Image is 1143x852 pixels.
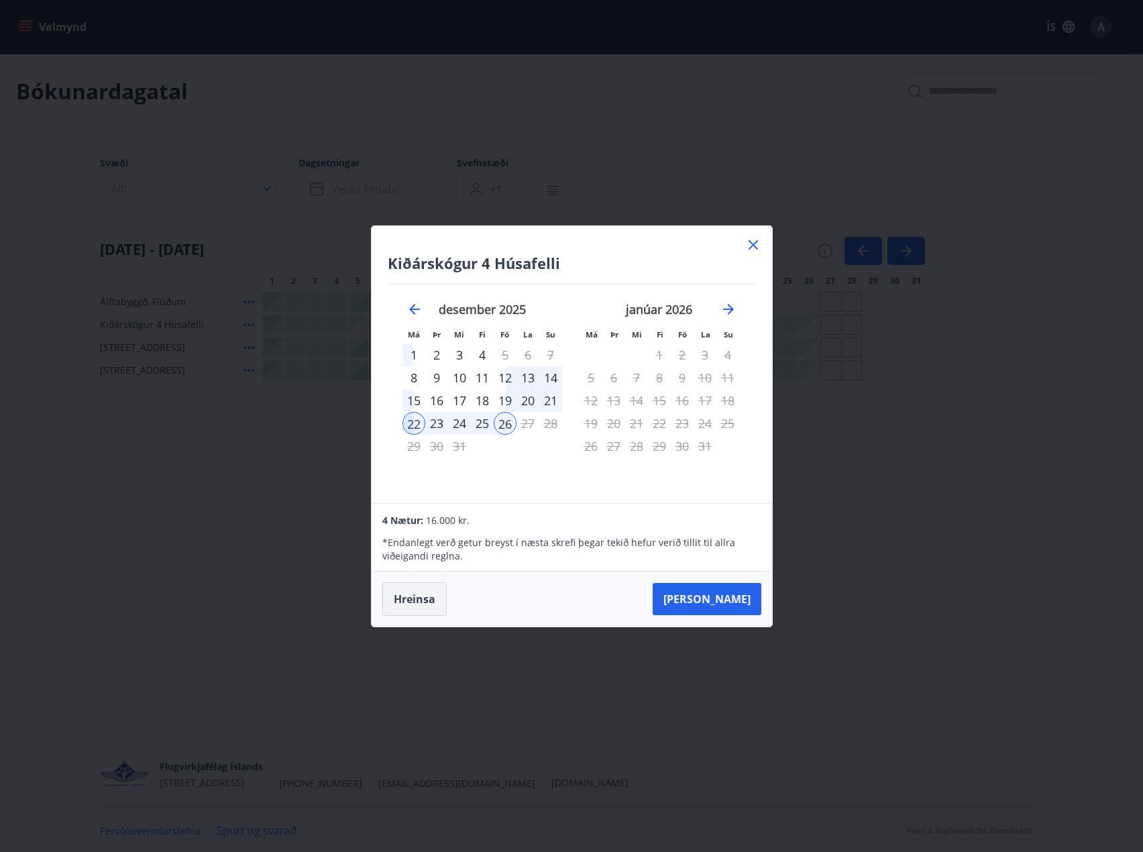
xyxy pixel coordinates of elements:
td: Not available. laugardagur, 17. janúar 2026 [694,389,716,412]
td: Not available. mánudagur, 29. desember 2025 [402,435,425,458]
td: Not available. mánudagur, 12. janúar 2026 [580,389,602,412]
div: 1 [402,343,425,366]
td: Selected. fimmtudagur, 25. desember 2025 [471,412,494,435]
td: Choose þriðjudagur, 16. desember 2025 as your check-in date. It’s available. [425,389,448,412]
td: Not available. föstudagur, 2. janúar 2026 [671,343,694,366]
td: Not available. sunnudagur, 4. janúar 2026 [716,343,739,366]
td: Not available. miðvikudagur, 7. janúar 2026 [625,366,648,389]
td: Not available. laugardagur, 6. desember 2025 [516,343,539,366]
div: 9 [425,366,448,389]
td: Choose laugardagur, 13. desember 2025 as your check-in date. It’s available. [516,366,539,389]
div: 13 [516,366,539,389]
td: Not available. laugardagur, 10. janúar 2026 [694,366,716,389]
small: Su [546,329,555,339]
div: 3 [448,343,471,366]
div: Move forward to switch to the next month. [720,301,737,317]
td: Selected. þriðjudagur, 23. desember 2025 [425,412,448,435]
td: Not available. miðvikudagur, 28. janúar 2026 [625,435,648,458]
td: Selected. miðvikudagur, 24. desember 2025 [448,412,471,435]
td: Not available. þriðjudagur, 30. desember 2025 [425,435,448,458]
td: Not available. þriðjudagur, 20. janúar 2026 [602,412,625,435]
td: Not available. sunnudagur, 28. desember 2025 [539,412,562,435]
td: Not available. fimmtudagur, 8. janúar 2026 [648,366,671,389]
td: Not available. laugardagur, 27. desember 2025 [516,412,539,435]
td: Choose föstudagur, 12. desember 2025 as your check-in date. It’s available. [494,366,516,389]
td: Not available. miðvikudagur, 21. janúar 2026 [625,412,648,435]
span: 16.000 kr. [426,514,470,527]
div: Calendar [388,284,756,487]
div: 14 [539,366,562,389]
td: Not available. mánudagur, 19. janúar 2026 [580,412,602,435]
td: Not available. sunnudagur, 11. janúar 2026 [716,366,739,389]
td: Not available. þriðjudagur, 27. janúar 2026 [602,435,625,458]
div: 19 [494,389,516,412]
small: Þr [610,329,618,339]
div: 16 [425,389,448,412]
strong: janúar 2026 [626,301,692,317]
div: 20 [516,389,539,412]
div: 21 [539,389,562,412]
small: Fö [500,329,509,339]
td: Not available. föstudagur, 30. janúar 2026 [671,435,694,458]
td: Not available. fimmtudagur, 29. janúar 2026 [648,435,671,458]
div: Aðeins innritun í boði [402,366,425,389]
td: Choose fimmtudagur, 18. desember 2025 as your check-in date. It’s available. [471,389,494,412]
td: Choose miðvikudagur, 17. desember 2025 as your check-in date. It’s available. [448,389,471,412]
div: Move backward to switch to the previous month. [406,301,423,317]
td: Choose mánudagur, 1. desember 2025 as your check-in date. It’s available. [402,343,425,366]
td: Selected as start date. mánudagur, 22. desember 2025 [402,412,425,435]
div: 17 [448,389,471,412]
td: Choose miðvikudagur, 10. desember 2025 as your check-in date. It’s available. [448,366,471,389]
div: 15 [402,389,425,412]
td: Not available. laugardagur, 3. janúar 2026 [694,343,716,366]
td: Choose föstudagur, 19. desember 2025 as your check-in date. It’s available. [494,389,516,412]
div: 10 [448,366,471,389]
small: Má [408,329,420,339]
div: 23 [425,412,448,435]
td: Not available. þriðjudagur, 13. janúar 2026 [602,389,625,412]
div: 2 [425,343,448,366]
td: Not available. sunnudagur, 25. janúar 2026 [716,412,739,435]
small: Mi [454,329,464,339]
td: Choose föstudagur, 5. desember 2025 as your check-in date. It’s available. [494,343,516,366]
small: Má [586,329,598,339]
div: 4 [471,343,494,366]
div: Aðeins útritun í boði [494,343,516,366]
td: Choose laugardagur, 20. desember 2025 as your check-in date. It’s available. [516,389,539,412]
td: Choose mánudagur, 15. desember 2025 as your check-in date. It’s available. [402,389,425,412]
td: Choose fimmtudagur, 11. desember 2025 as your check-in date. It’s available. [471,366,494,389]
small: Mi [632,329,642,339]
button: Hreinsa [382,582,447,616]
td: Not available. þriðjudagur, 6. janúar 2026 [602,366,625,389]
td: Not available. laugardagur, 31. janúar 2026 [694,435,716,458]
td: Choose mánudagur, 8. desember 2025 as your check-in date. It’s available. [402,366,425,389]
td: Not available. laugardagur, 24. janúar 2026 [694,412,716,435]
td: Not available. föstudagur, 9. janúar 2026 [671,366,694,389]
div: Aðeins útritun í boði [494,412,516,435]
td: Choose fimmtudagur, 4. desember 2025 as your check-in date. It’s available. [471,343,494,366]
small: La [523,329,533,339]
small: La [701,329,710,339]
small: Þr [433,329,441,339]
div: 11 [471,366,494,389]
td: Not available. föstudagur, 16. janúar 2026 [671,389,694,412]
td: Not available. sunnudagur, 18. janúar 2026 [716,389,739,412]
h4: Kiðárskógur 4 Húsafelli [388,253,756,273]
td: Selected as end date. föstudagur, 26. desember 2025 [494,412,516,435]
td: Not available. fimmtudagur, 1. janúar 2026 [648,343,671,366]
small: Fi [479,329,486,339]
strong: desember 2025 [439,301,526,317]
small: Su [724,329,733,339]
td: Not available. mánudagur, 26. janúar 2026 [580,435,602,458]
td: Not available. föstudagur, 23. janúar 2026 [671,412,694,435]
td: Choose miðvikudagur, 3. desember 2025 as your check-in date. It’s available. [448,343,471,366]
td: Choose þriðjudagur, 9. desember 2025 as your check-in date. It’s available. [425,366,448,389]
td: Not available. sunnudagur, 7. desember 2025 [539,343,562,366]
td: Choose þriðjudagur, 2. desember 2025 as your check-in date. It’s available. [425,343,448,366]
td: Choose sunnudagur, 14. desember 2025 as your check-in date. It’s available. [539,366,562,389]
small: Fi [657,329,663,339]
button: [PERSON_NAME] [653,583,761,615]
div: 24 [448,412,471,435]
p: * Endanlegt verð getur breyst í næsta skrefi þegar tekið hefur verið tillit til allra viðeigandi ... [382,536,761,563]
td: Not available. miðvikudagur, 31. desember 2025 [448,435,471,458]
